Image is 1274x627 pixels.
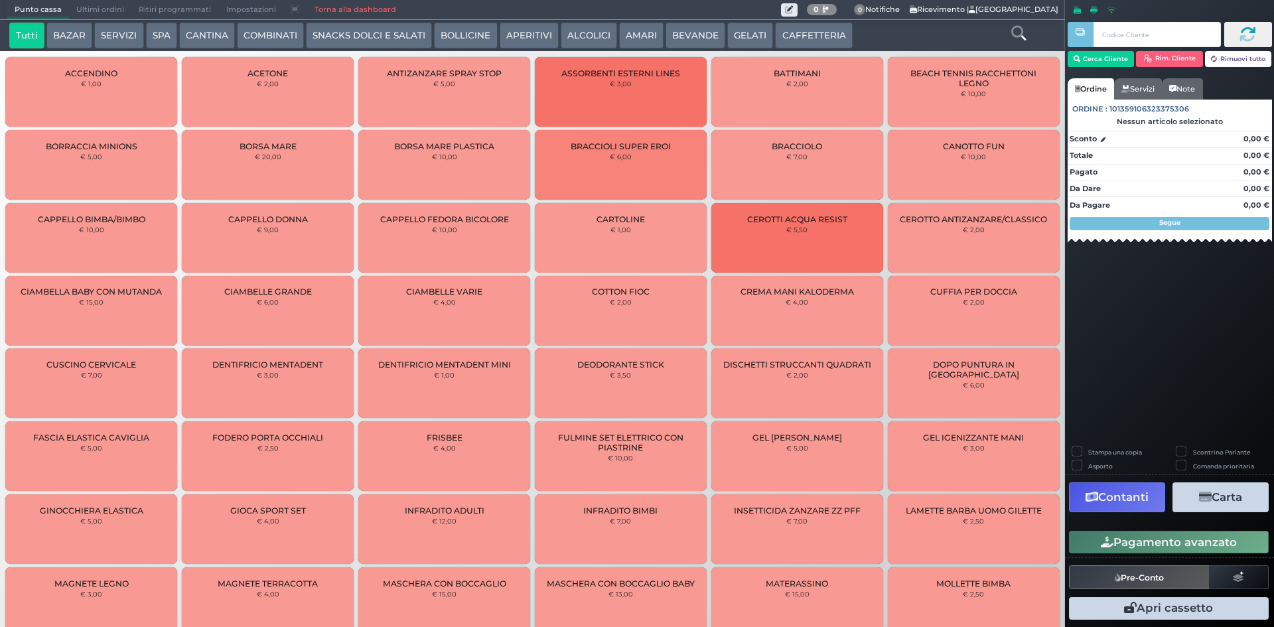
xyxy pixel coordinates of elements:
small: € 9,00 [257,226,279,234]
small: € 2,00 [963,226,985,234]
button: Apri cassetto [1069,597,1269,620]
span: CAPPELLO DONNA [228,214,308,224]
span: Ordine : [1072,104,1107,115]
small: € 3,00 [257,371,279,379]
span: BORRACCIA MINIONS [46,141,137,151]
span: MATERASSINO [766,579,828,589]
strong: Totale [1070,151,1093,160]
small: € 2,50 [257,444,279,452]
button: BAZAR [46,23,92,49]
span: FRISBEE [427,433,462,443]
small: € 7,00 [610,517,631,525]
span: CIAMBELLA BABY CON MUTANDA [21,287,162,297]
span: GEL IGENIZZANTE MANI [923,433,1024,443]
span: MASCHERA CON BOCCAGLIO BABY [547,579,695,589]
span: Ritiri programmati [131,1,218,19]
button: Contanti [1069,482,1165,512]
small: € 3,00 [80,590,102,598]
button: Rimuovi tutto [1205,51,1272,67]
div: Nessun articolo selezionato [1068,117,1272,126]
small: € 2,00 [786,371,808,379]
small: € 6,00 [257,298,279,306]
button: AMARI [619,23,664,49]
span: FULMINE SET ELETTRICO CON PIASTRINE [546,433,695,453]
strong: Segue [1159,218,1180,227]
small: € 1,00 [610,226,631,234]
span: ACCENDINO [65,68,117,78]
span: FODERO PORTA OCCHIALI [212,433,323,443]
span: INSETTICIDA ZANZARE ZZ PFF [734,506,861,516]
small: € 5,50 [786,226,808,234]
span: DOPO PUNTURA IN [GEOGRAPHIC_DATA] [898,360,1048,380]
small: € 4,00 [786,298,808,306]
button: SPA [146,23,177,49]
small: € 15,00 [432,590,457,598]
button: Pagamento avanzato [1069,531,1269,553]
button: COMBINATI [237,23,304,49]
label: Scontrino Parlante [1193,448,1250,456]
span: DENTIFRICIO MENTADENT MINI [378,360,511,370]
button: Carta [1172,482,1269,512]
small: € 10,00 [961,153,986,161]
span: CUSCINO CERVICALE [46,360,136,370]
span: DENTIFRICIO MENTADENT [212,360,323,370]
span: COTTON FIOC [592,287,650,297]
small: € 2,00 [963,298,985,306]
span: CARTOLINE [597,214,645,224]
span: ANTIZANZARE SPRAY STOP [387,68,502,78]
small: € 20,00 [255,153,281,161]
strong: Pagato [1070,167,1097,176]
button: Cerca Cliente [1068,51,1135,67]
small: € 4,00 [433,444,456,452]
small: € 7,00 [786,153,808,161]
small: € 4,00 [257,517,279,525]
small: € 3,00 [610,80,632,88]
button: APERITIVI [500,23,559,49]
small: € 10,00 [432,226,457,234]
small: € 4,00 [433,298,456,306]
span: CAPPELLO BIMBA/BIMBO [38,214,145,224]
span: ASSORBENTI ESTERNI LINES [561,68,680,78]
small: € 10,00 [432,153,457,161]
button: SERVIZI [94,23,143,49]
a: Torna alla dashboard [307,1,403,19]
button: Rim. Cliente [1136,51,1203,67]
span: CEROTTO ANTIZANZARE/CLASSICO [900,214,1047,224]
small: € 1,00 [81,80,102,88]
strong: 0,00 € [1243,151,1269,160]
small: € 5,00 [80,153,102,161]
span: 101359106323375306 [1109,104,1189,115]
strong: Da Dare [1070,184,1101,193]
span: 0 [854,4,866,16]
small: € 2,00 [610,298,632,306]
button: CAFFETTERIA [775,23,852,49]
b: 0 [814,5,819,14]
button: Pre-Conto [1069,565,1210,589]
strong: 0,00 € [1243,184,1269,193]
span: CEROTTI ACQUA RESIST [747,214,847,224]
small: € 3,50 [610,371,631,379]
span: Ultimi ordini [69,1,131,19]
button: CANTINA [179,23,235,49]
label: Stampa una copia [1088,448,1142,456]
small: € 1,00 [434,371,455,379]
small: € 7,00 [81,371,102,379]
button: BEVANDE [666,23,725,49]
small: € 5,00 [786,444,808,452]
span: Punto cassa [7,1,69,19]
small: € 15,00 [79,298,104,306]
span: BEACH TENNIS RACCHETTONI LEGNO [898,68,1048,88]
small: € 3,00 [963,444,985,452]
span: BATTIMANI [774,68,821,78]
strong: 0,00 € [1243,134,1269,143]
span: INFRADITO ADULTI [405,506,484,516]
span: BORSA MARE [240,141,297,151]
span: CIAMBELLE GRANDE [224,287,312,297]
small: € 2,00 [786,80,808,88]
small: € 5,00 [433,80,455,88]
label: Comanda prioritaria [1193,462,1254,470]
small: € 4,00 [257,590,279,598]
span: CIAMBELLE VARIE [406,287,482,297]
small: € 2,50 [963,517,984,525]
span: LAMETTE BARBA UOMO GILETTE [906,506,1042,516]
